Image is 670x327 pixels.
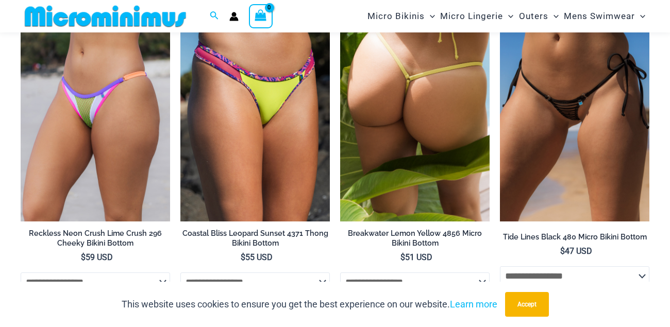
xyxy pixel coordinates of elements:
[440,3,503,29] span: Micro Lingerie
[505,292,549,317] button: Accept
[564,3,635,29] span: Mens Swimwear
[21,229,170,252] a: Reckless Neon Crush Lime Crush 296 Cheeky Bikini Bottom
[516,3,561,29] a: OutersMenu ToggleMenu Toggle
[81,252,86,262] span: $
[365,3,438,29] a: Micro BikinisMenu ToggleMenu Toggle
[450,299,497,309] a: Learn more
[438,3,516,29] a: Micro LingerieMenu ToggleMenu Toggle
[400,252,405,262] span: $
[500,232,649,242] h2: Tide Lines Black 480 Micro Bikini Bottom
[425,3,435,29] span: Menu Toggle
[561,3,648,29] a: Mens SwimwearMenu ToggleMenu Toggle
[340,229,490,252] a: Breakwater Lemon Yellow 4856 Micro Bikini Bottom
[180,229,330,252] a: Coastal Bliss Leopard Sunset 4371 Thong Bikini Bottom
[340,229,490,248] h2: Breakwater Lemon Yellow 4856 Micro Bikini Bottom
[635,3,645,29] span: Menu Toggle
[81,252,113,262] bdi: 59 USD
[122,297,497,312] p: This website uses cookies to ensure you get the best experience on our website.
[363,2,649,31] nav: Site Navigation
[560,246,592,256] bdi: 47 USD
[210,10,219,23] a: Search icon link
[241,252,245,262] span: $
[249,4,273,28] a: View Shopping Cart, empty
[400,252,432,262] bdi: 51 USD
[500,232,649,246] a: Tide Lines Black 480 Micro Bikini Bottom
[560,246,565,256] span: $
[519,3,548,29] span: Outers
[180,229,330,248] h2: Coastal Bliss Leopard Sunset 4371 Thong Bikini Bottom
[548,3,559,29] span: Menu Toggle
[503,3,513,29] span: Menu Toggle
[241,252,273,262] bdi: 55 USD
[229,12,239,21] a: Account icon link
[21,229,170,248] h2: Reckless Neon Crush Lime Crush 296 Cheeky Bikini Bottom
[367,3,425,29] span: Micro Bikinis
[21,5,190,28] img: MM SHOP LOGO FLAT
